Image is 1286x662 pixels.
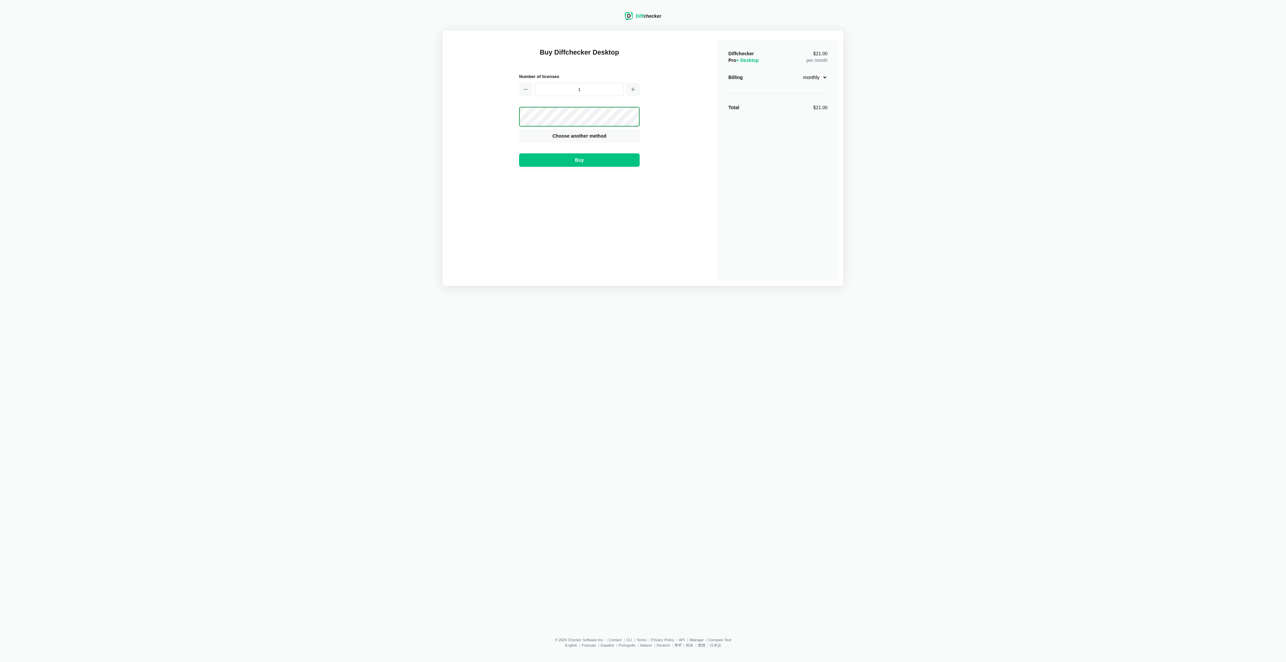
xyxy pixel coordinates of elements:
[565,643,577,647] a: English
[625,16,661,21] a: Diffchecker logoDiffchecker
[636,13,643,19] span: Diff
[675,643,681,647] a: हिन्दी
[690,638,704,642] a: iManage
[619,643,635,647] a: Português
[728,74,743,81] div: Billing
[535,83,624,96] input: 1
[728,58,759,63] span: Pro
[519,153,640,167] button: Buy
[637,638,647,642] a: Terms
[519,129,640,143] button: Choose another method
[728,51,754,56] span: Diffchecker
[813,104,828,111] div: $21.00
[574,157,585,163] span: Buy
[625,12,633,20] img: Diffchecker logo
[813,51,828,56] span: $21.00
[582,643,596,647] a: Français
[710,643,721,647] a: 日本語
[728,105,739,110] strong: Total
[686,643,693,647] a: 简体
[708,638,731,642] a: Compare Text
[609,638,622,642] a: Contact
[626,638,632,642] a: CLI
[636,13,661,19] div: checker
[519,48,640,65] h1: Buy Diffchecker Desktop
[640,643,652,647] a: Italiano
[698,643,705,647] a: 繁體
[651,638,674,642] a: Privacy Policy
[806,50,828,64] div: per month
[555,638,609,642] li: © 2025 Checker Software Inc.
[600,643,614,647] a: Español
[551,133,608,139] span: Choose another method
[657,643,670,647] a: Deutsch
[679,638,685,642] a: API
[736,58,759,63] span: + Desktop
[519,73,640,80] h2: Number of licenses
